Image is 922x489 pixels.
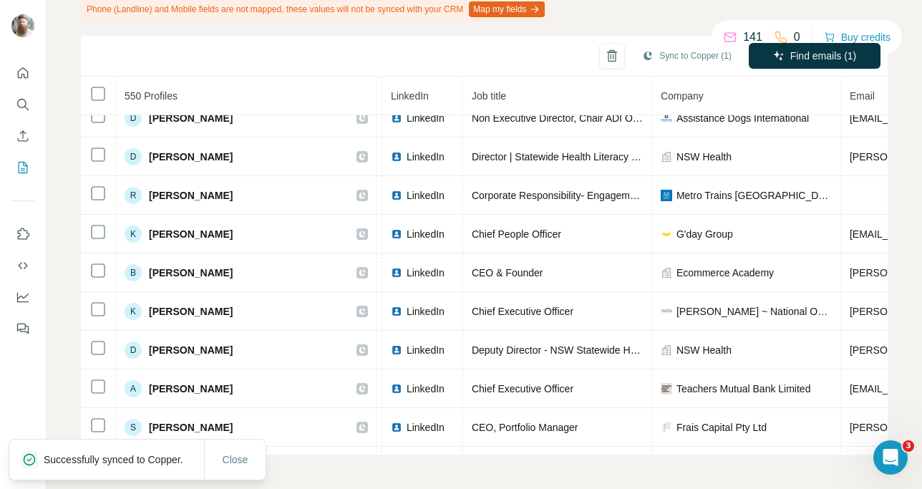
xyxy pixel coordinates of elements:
[661,383,672,394] img: company-logo
[149,111,233,125] span: [PERSON_NAME]
[125,264,142,281] div: B
[873,440,908,475] iframe: Intercom live chat
[661,422,672,433] img: company-logo
[149,343,233,357] span: [PERSON_NAME]
[676,111,809,125] span: Assistance Dogs International
[391,228,402,240] img: LinkedIn logo
[125,90,178,102] span: 550 Profiles
[149,420,233,435] span: [PERSON_NAME]
[472,90,506,102] span: Job title
[223,452,248,467] span: Close
[11,123,34,149] button: Enrich CSV
[850,90,875,102] span: Email
[391,151,402,163] img: LinkedIn logo
[676,304,832,319] span: [PERSON_NAME] ~ National Online Retailers Association
[407,188,445,203] span: LinkedIn
[125,303,142,320] div: K
[11,14,34,37] img: Avatar
[407,382,445,396] span: LinkedIn
[125,110,142,127] div: D
[44,452,195,467] p: Successfully synced to Copper.
[824,27,891,47] button: Buy credits
[407,304,445,319] span: LinkedIn
[149,382,233,396] span: [PERSON_NAME]
[391,344,402,356] img: LinkedIn logo
[11,92,34,117] button: Search
[149,227,233,241] span: [PERSON_NAME]
[391,383,402,394] img: LinkedIn logo
[391,306,402,317] img: LinkedIn logo
[407,343,445,357] span: LinkedIn
[472,228,561,240] span: Chief People Officer
[11,60,34,86] button: Quick start
[472,344,712,356] span: Deputy Director - NSW Statewide Health Literacy Hub
[903,440,914,452] span: 3
[391,90,429,102] span: LinkedIn
[661,90,704,102] span: Company
[472,267,543,279] span: CEO & Founder
[391,112,402,124] img: LinkedIn logo
[469,1,545,17] button: Map my fields
[676,150,732,164] span: NSW Health
[149,304,233,319] span: [PERSON_NAME]
[661,228,672,240] img: company-logo
[407,266,445,280] span: LinkedIn
[149,266,233,280] span: [PERSON_NAME]
[407,420,445,435] span: LinkedIn
[407,111,445,125] span: LinkedIn
[125,187,142,204] div: R
[472,383,573,394] span: Chief Executive Officer
[472,190,669,201] span: Corporate Responsibility- Engagement Lead
[661,190,672,201] img: company-logo
[676,420,767,435] span: Frais Capital Pty Ltd
[676,188,832,203] span: Metro Trains [GEOGRAPHIC_DATA]
[391,190,402,201] img: LinkedIn logo
[632,45,742,67] button: Sync to Copper (1)
[472,151,713,163] span: Director | Statewide Health Literacy Hub | NSW Health
[676,266,774,280] span: Ecommerce Academy
[11,253,34,279] button: Use Surfe API
[472,112,901,124] span: Non Executive Director, Chair ADI Oceania and [GEOGRAPHIC_DATA], Governance Committee
[743,29,762,46] p: 141
[391,422,402,433] img: LinkedIn logo
[472,422,578,433] span: CEO, Portfolio Manager
[125,148,142,165] div: D
[125,342,142,359] div: D
[676,343,732,357] span: NSW Health
[749,43,880,69] button: Find emails (1)
[125,419,142,436] div: S
[661,112,672,124] img: company-logo
[149,150,233,164] span: [PERSON_NAME]
[11,155,34,180] button: My lists
[391,267,402,279] img: LinkedIn logo
[472,306,573,317] span: Chief Executive Officer
[661,306,672,317] img: company-logo
[790,49,857,63] span: Find emails (1)
[149,188,233,203] span: [PERSON_NAME]
[407,150,445,164] span: LinkedIn
[676,382,811,396] span: Teachers Mutual Bank Limited
[794,29,800,46] p: 0
[676,227,733,241] span: G'day Group
[11,284,34,310] button: Dashboard
[11,221,34,247] button: Use Surfe on LinkedIn
[125,226,142,243] div: K
[11,316,34,342] button: Feedback
[125,380,142,397] div: A
[407,227,445,241] span: LinkedIn
[213,447,258,473] button: Close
